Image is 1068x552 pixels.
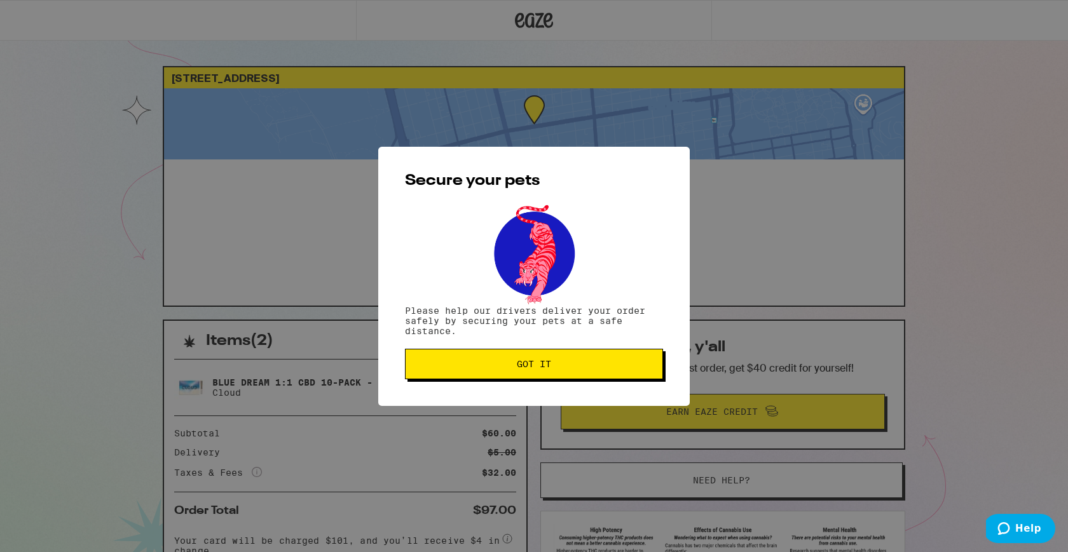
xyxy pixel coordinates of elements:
h2: Secure your pets [405,173,663,189]
p: Please help our drivers deliver your order safely by securing your pets at a safe distance. [405,306,663,336]
iframe: Opens a widget where you can find more information [986,514,1055,546]
button: Got it [405,349,663,379]
img: pets [482,201,586,306]
span: Got it [517,360,551,368]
